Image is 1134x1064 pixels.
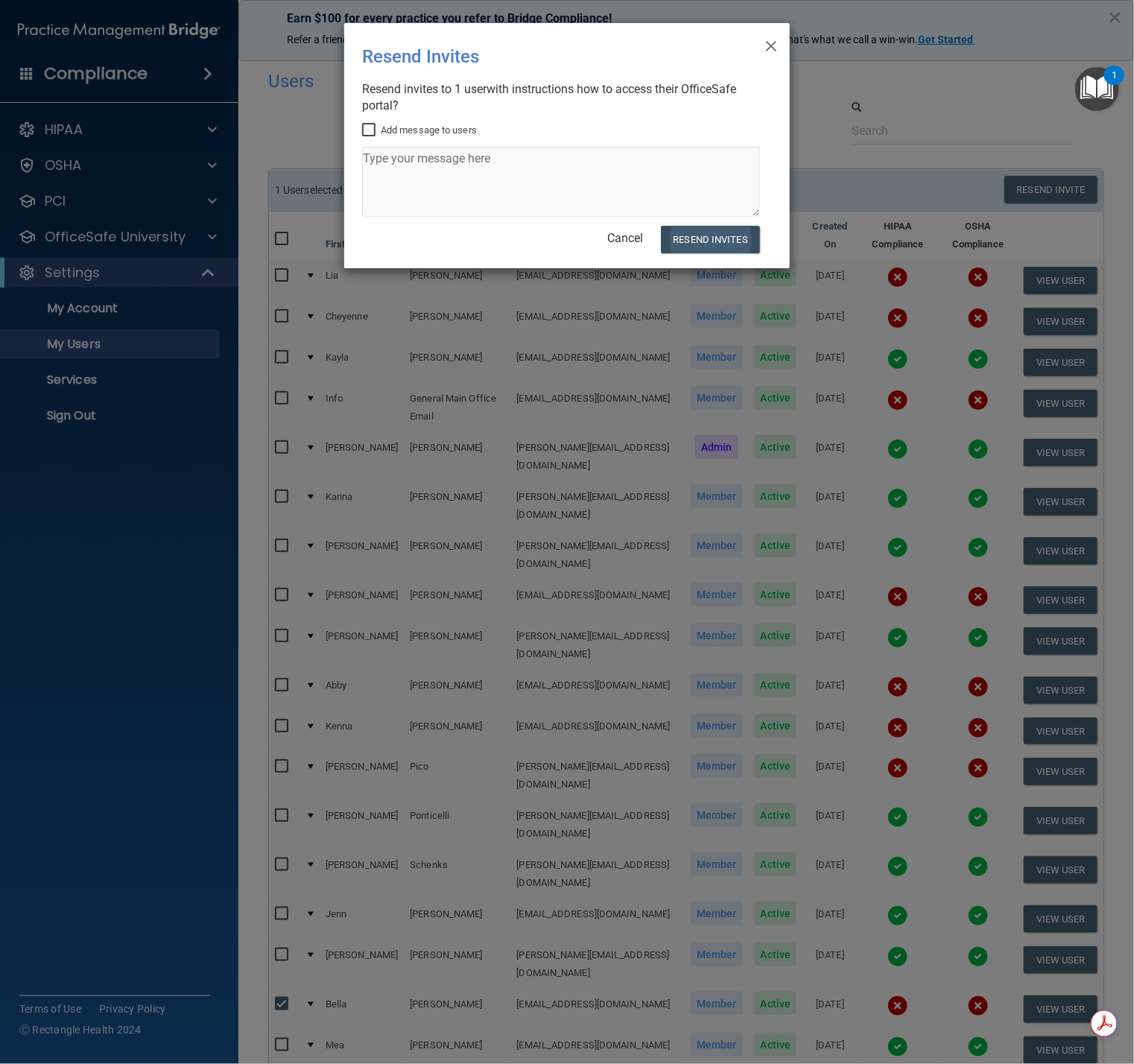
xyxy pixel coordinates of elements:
label: Add message to users [362,121,477,139]
button: Open Resource Center, 1 new notification [1075,67,1119,111]
input: Add message to users [362,124,379,136]
a: Cancel [607,231,643,245]
div: Resend Invites [362,35,711,78]
div: 1 [1112,75,1117,95]
button: Resend Invites [661,226,760,253]
span: × [764,29,778,59]
div: Resend invites to 1 user with instructions how to access their OfficeSafe portal? [362,81,760,114]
